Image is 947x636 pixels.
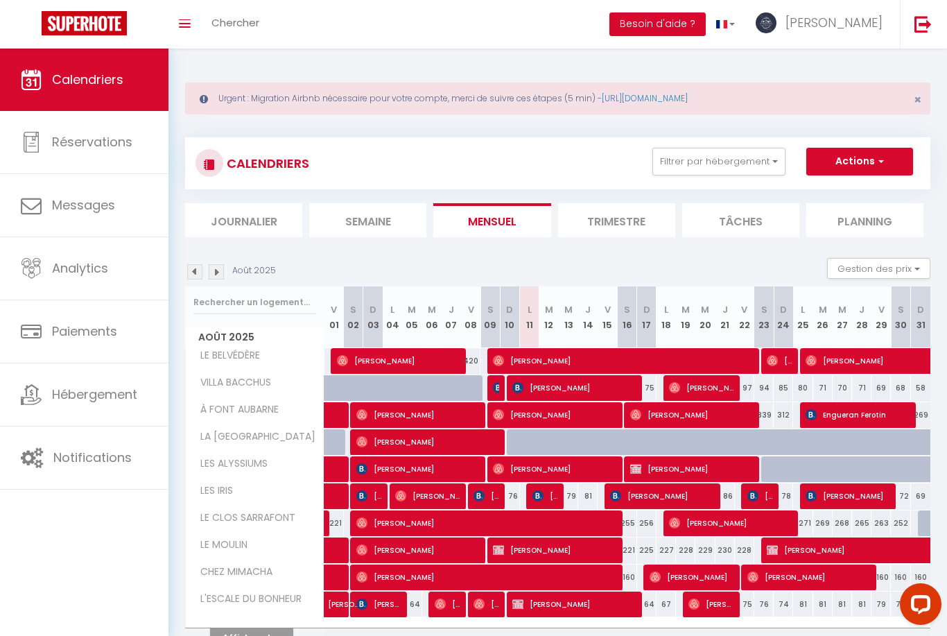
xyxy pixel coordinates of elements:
div: 228 [735,538,754,563]
div: 71 [813,375,833,401]
span: LE CLOS SARRAFONT [188,510,299,526]
div: 252 [891,510,910,536]
div: 160 [911,565,930,590]
span: [PERSON_NAME] [356,537,479,563]
abbr: J [449,303,454,316]
div: 263 [871,510,891,536]
button: Gestion des prix [827,258,930,279]
span: [PERSON_NAME] [356,564,615,590]
div: 70 [833,375,852,401]
span: À FONT AUBARNE [188,402,282,418]
div: 81 [852,592,871,617]
th: 01 [324,286,344,348]
span: [PERSON_NAME] [493,456,616,482]
div: 269 [911,402,930,428]
span: LE MOULIN [188,538,251,553]
span: [PERSON_NAME] [356,402,479,428]
span: Analytics [52,259,108,277]
span: Hébergement [52,386,137,403]
abbr: L [801,303,805,316]
div: 64 [402,592,422,617]
span: LE BELVÉDÈRE [188,348,263,363]
th: 07 [442,286,461,348]
abbr: S [487,303,494,316]
th: 31 [911,286,930,348]
div: 265 [852,510,871,536]
abbr: M [545,303,553,316]
div: 228 [676,538,695,563]
abbr: D [780,303,787,316]
span: Paiements [52,323,117,340]
span: [PERSON_NAME] [630,456,753,482]
div: 420 [461,348,480,374]
th: 15 [598,286,617,348]
span: [PERSON_NAME] [337,347,460,374]
th: 21 [715,286,735,348]
abbr: J [585,303,591,316]
span: [PERSON_NAME] [395,483,460,509]
li: Trimestre [558,203,675,237]
span: [PERSON_NAME] [747,483,773,509]
div: 76 [500,483,519,509]
span: [PERSON_NAME] [356,456,479,482]
div: 229 [695,538,715,563]
abbr: V [878,303,885,316]
span: [PERSON_NAME] [512,591,635,617]
span: [PERSON_NAME] [473,591,499,617]
th: 22 [735,286,754,348]
div: 225 [637,538,657,563]
span: [PERSON_NAME] [650,564,733,590]
span: [PERSON_NAME] [435,591,460,617]
button: Filtrer par hébergement [652,148,785,175]
span: Réservations [52,133,132,151]
div: 81 [578,483,598,509]
div: 71 [852,375,871,401]
abbr: J [859,303,865,316]
abbr: D [917,303,924,316]
span: [PERSON_NAME] [767,347,792,374]
th: 16 [618,286,637,348]
span: Calendriers [52,71,123,88]
th: 03 [363,286,383,348]
th: 02 [344,286,363,348]
div: 271 [793,510,813,536]
div: 256 [637,510,657,536]
th: 10 [500,286,519,348]
span: [PERSON_NAME] [473,483,499,509]
div: 230 [715,538,735,563]
div: 268 [833,510,852,536]
span: L'ESCALE DU BONHEUR [188,592,305,607]
th: 11 [520,286,539,348]
div: 269 [813,510,833,536]
button: Close [914,94,921,106]
span: LES IRIS [188,483,240,499]
li: Mensuel [433,203,550,237]
div: 221 [324,510,344,536]
div: 72 [891,483,910,509]
button: Actions [806,148,913,175]
span: [PERSON_NAME] [493,537,616,563]
div: 97 [735,375,754,401]
img: Super Booking [42,11,127,35]
div: 85 [774,375,793,401]
th: 20 [695,286,715,348]
div: 221 [618,538,637,563]
li: Tâches [682,203,799,237]
abbr: M [681,303,690,316]
abbr: D [370,303,376,316]
div: 81 [793,592,813,617]
span: [PERSON_NAME] [356,429,498,455]
div: 67 [657,592,676,617]
abbr: M [428,303,436,316]
th: 27 [833,286,852,348]
div: 227 [657,538,676,563]
abbr: S [624,303,630,316]
div: 76 [754,592,774,617]
div: 255 [618,510,637,536]
li: Semaine [309,203,426,237]
span: [PERSON_NAME] [493,347,751,374]
abbr: M [838,303,846,316]
div: 64 [637,592,657,617]
div: 94 [754,375,774,401]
